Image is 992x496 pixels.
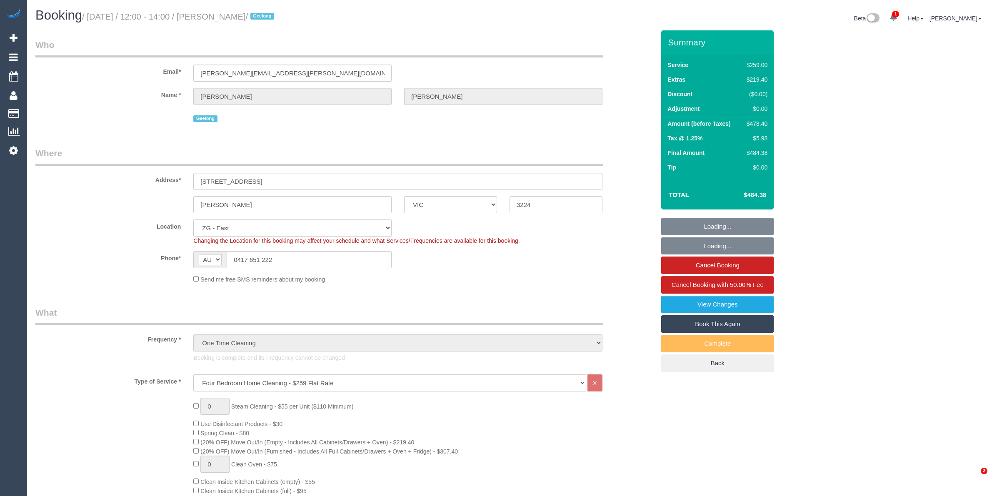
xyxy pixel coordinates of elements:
[35,307,603,325] legend: What
[661,257,774,274] a: Cancel Booking
[231,403,353,410] span: Steam Cleaning - $55 per Unit ($110 Minimum)
[5,8,22,20] img: Automaid Logo
[29,219,187,231] label: Location
[661,296,774,313] a: View Changes
[743,120,767,128] div: $478.40
[669,191,689,198] strong: Total
[193,88,392,105] input: First Name*
[667,163,676,172] label: Tip
[227,251,392,268] input: Phone*
[200,421,282,427] span: Use Disinfectant Products - $30
[672,281,764,288] span: Cancel Booking with 50.00% Fee
[930,15,982,22] a: [PERSON_NAME]
[667,61,688,69] label: Service
[667,120,730,128] label: Amount (before Taxes)
[719,192,766,199] h4: $484.38
[981,468,987,474] span: 2
[404,88,602,105] input: Last Name*
[743,61,767,69] div: $259.00
[200,488,306,494] span: Clean Inside Kitchen Cabinets (full) - $95
[35,147,603,166] legend: Where
[743,163,767,172] div: $0.00
[743,134,767,142] div: $5.98
[743,75,767,84] div: $219.40
[200,448,458,455] span: (20% OFF) Move Out/In (Furnished - Includes All Full Cabinets/Drawers + Oven + Fridge) - $307.40
[200,276,325,283] span: Send me free SMS reminders about my booking
[82,12,277,21] small: / [DATE] / 12:00 - 14:00 / [PERSON_NAME]
[29,88,187,99] label: Name *
[907,15,924,22] a: Help
[193,196,392,213] input: Suburb*
[250,13,274,20] span: Geelong
[668,37,770,47] h3: Summary
[667,90,692,98] label: Discount
[231,461,277,468] span: Clean Oven - $75
[193,237,520,244] span: Changing the Location for this booking may affect your schedule and what Services/Frequencies are...
[866,13,880,24] img: New interface
[510,196,602,213] input: Post Code*
[246,12,277,21] span: /
[200,439,414,446] span: (20% OFF) Move Out/In (Empty - Includes All Cabinets/Drawers + Oven) - $219.40
[743,105,767,113] div: $0.00
[193,354,602,362] p: Booking is complete and its Frequency cannot be changed
[667,149,705,157] label: Final Amount
[29,374,187,386] label: Type of Service *
[29,173,187,184] label: Address*
[964,468,984,488] iframe: Intercom live chat
[29,332,187,344] label: Frequency *
[661,276,774,294] a: Cancel Booking with 50.00% Fee
[854,15,880,22] a: Beta
[35,39,603,57] legend: Who
[892,11,899,17] span: 1
[667,134,702,142] label: Tax @ 1.25%
[743,90,767,98] div: ($0.00)
[200,430,249,436] span: Spring Clean - $80
[667,75,685,84] label: Extras
[661,315,774,333] a: Book This Again
[743,149,767,157] div: $484.38
[200,479,315,485] span: Clean Inside Kitchen Cabinets (empty) - $55
[885,8,902,27] a: 1
[35,8,82,22] span: Booking
[661,354,774,372] a: Back
[29,65,187,76] label: Email*
[193,115,217,122] span: Geelong
[29,251,187,262] label: Phone*
[193,65,392,82] input: Email*
[667,105,700,113] label: Adjustment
